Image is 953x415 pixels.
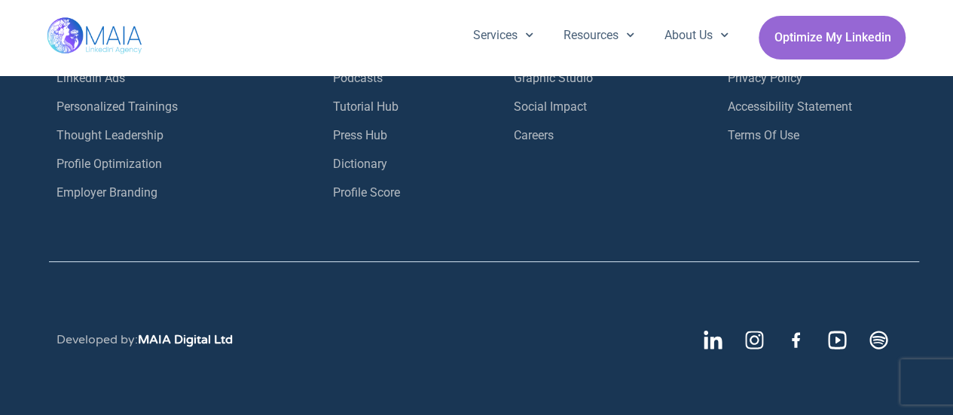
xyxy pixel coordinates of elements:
nav: Menu [458,16,744,55]
a: Press Hub [333,126,484,145]
a: Terms Of Use [728,126,912,145]
span: Graphic Studio [513,69,592,88]
a: Careers [513,126,697,145]
span: Podcasts [333,69,383,88]
span: Tutorial Hub [333,97,399,117]
a: Services [458,16,548,55]
span: Accessibility Statement [728,97,852,117]
span: Social Impact [513,97,586,117]
a: Optimize My Linkedin [759,16,906,60]
a: Profile Score [333,183,484,203]
span: Optimize My Linkedin [774,23,890,52]
a: Thought Leadership [57,126,303,145]
span: Privacy Policy [728,69,802,88]
a: Employer Branding [57,183,303,203]
span: LinkedIn Ads [57,69,125,88]
a: Dictionary [333,154,484,174]
span: Press Hub [333,126,387,145]
span: Careers [513,126,553,145]
span: Profile Optimization [57,154,162,174]
a: Tutorial Hub [333,97,484,117]
a: Graphic Studio [513,69,697,88]
span: Personalized Trainings [57,97,178,117]
span: Thought Leadership [57,126,163,145]
span: Terms Of Use [728,126,799,145]
a: Resources [548,16,649,55]
a: Profile Optimization [57,154,303,174]
a: Podcasts [333,69,484,88]
span: Profile Score [333,183,400,203]
a: About Us [649,16,744,55]
span: Dictionary [333,154,387,174]
a: Social Impact [513,97,697,117]
a: Privacy Policy [728,69,912,88]
a: Accessibility Statement [728,97,912,117]
div: Developed by: [57,331,233,349]
a: Personalized Trainings [57,97,303,117]
span: MAIA Digital Ltd [138,332,233,347]
a: LinkedIn Ads [57,69,303,88]
span: Employer Branding [57,183,157,203]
